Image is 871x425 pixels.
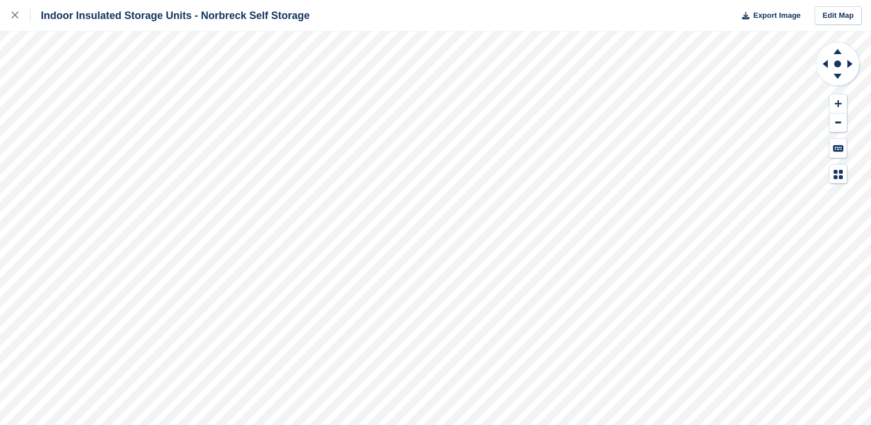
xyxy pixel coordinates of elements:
button: Zoom In [830,94,847,113]
button: Zoom Out [830,113,847,132]
button: Map Legend [830,165,847,184]
span: Export Image [753,10,800,21]
button: Export Image [735,6,801,25]
button: Keyboard Shortcuts [830,139,847,158]
div: Indoor Insulated Storage Units - Norbreck Self Storage [31,9,310,22]
a: Edit Map [815,6,862,25]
